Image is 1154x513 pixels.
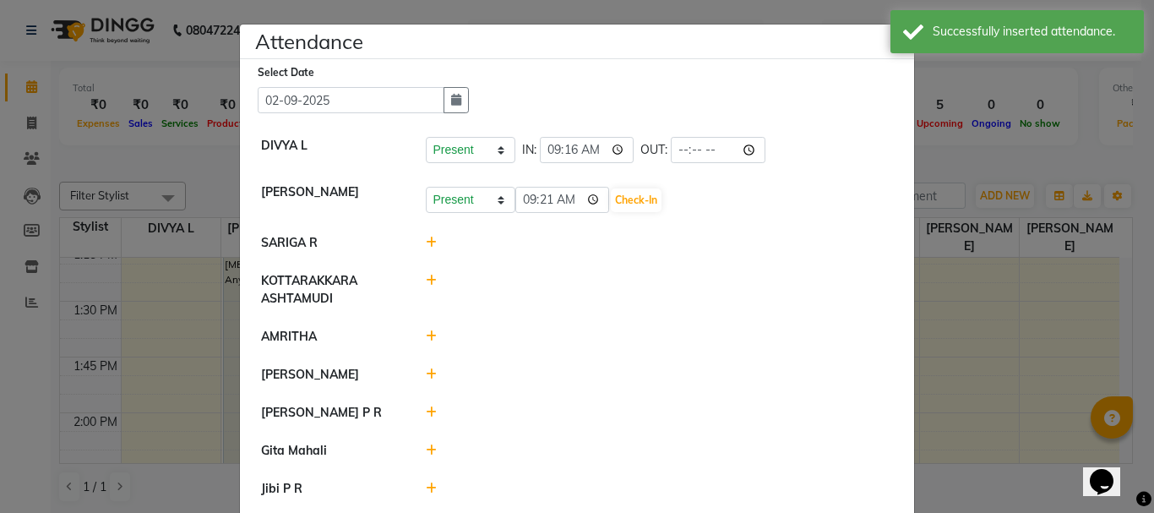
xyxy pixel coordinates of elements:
div: Jibi P R [248,480,413,498]
h4: Attendance [255,26,363,57]
div: Successfully inserted attendance. [933,23,1131,41]
div: [PERSON_NAME] [248,183,413,214]
span: OUT: [640,141,667,159]
iframe: chat widget [1083,445,1137,496]
div: Gita Mahali [248,442,413,460]
div: KOTTARAKKARA ASHTAMUDI [248,272,413,308]
div: AMRITHA [248,328,413,346]
div: SARIGA R [248,234,413,252]
label: Select Date [258,65,314,80]
div: DIVYA L [248,137,413,163]
button: Close [884,13,926,60]
div: [PERSON_NAME] [248,366,413,384]
div: [PERSON_NAME] P R [248,404,413,422]
span: IN: [522,141,536,159]
button: Check-In [611,188,661,212]
input: Select date [258,87,444,113]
